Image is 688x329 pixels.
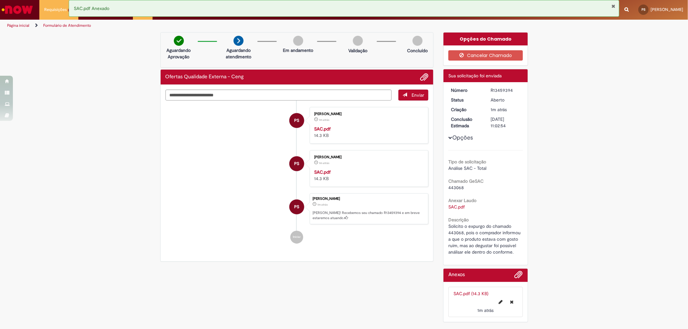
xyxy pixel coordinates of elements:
li: Pamella Floriano Dos Santos [165,193,429,224]
span: Análise SAC - Total [448,165,486,171]
dt: Status [446,97,486,103]
h2: Anexos [448,272,465,278]
img: ServiceNow [1,3,34,16]
textarea: Digite sua mensagem aqui... [165,90,392,101]
span: 1m atrás [477,307,494,313]
div: Pamella Floriano Dos Santos [289,199,304,214]
img: img-circle-grey.png [413,36,423,46]
button: Adicionar anexos [420,73,428,81]
span: Enviar [412,92,424,98]
time: 28/08/2025 17:02:50 [317,203,328,207]
a: SAC.pdf (14.3 KB) [454,291,488,296]
div: 14.3 KB [314,169,422,182]
button: Editar nome de arquivo SAC.pdf [495,297,507,307]
div: R13459394 [491,87,521,93]
span: 1m atrás [491,107,507,112]
button: Fechar Notificação [612,4,616,9]
p: Aguardando atendimento [223,47,254,60]
span: 1m atrás [319,161,329,165]
div: [PERSON_NAME] [314,155,422,159]
div: 28/08/2025 17:02:50 [491,106,521,113]
b: Anexar Laudo [448,198,476,203]
img: check-circle-green.png [174,36,184,46]
div: Aberto [491,97,521,103]
ul: Trilhas de página [5,20,454,32]
div: [DATE] 11:02:54 [491,116,521,129]
button: Cancelar Chamado [448,50,523,61]
button: Adicionar anexos [514,270,523,282]
span: PS [294,199,299,215]
button: Excluir SAC.pdf [506,297,518,307]
span: [PERSON_NAME] [651,7,683,12]
a: SAC.pdf [314,126,331,132]
span: Sua solicitação foi enviada [448,73,502,79]
a: Formulário de Atendimento [43,23,91,28]
div: [PERSON_NAME] [313,197,425,201]
span: PS [642,7,645,12]
div: Pamella Floriano Dos Santos [289,113,304,128]
b: Tipo de solicitação [448,159,486,165]
a: Download de SAC.pdf [448,204,465,210]
p: Concluído [407,47,428,54]
dt: Criação [446,106,486,113]
span: 5 [68,7,74,13]
div: Opções do Chamado [444,33,528,45]
p: [PERSON_NAME]! Recebemos seu chamado R13459394 e em breve estaremos atuando. [313,210,425,220]
button: Enviar [398,90,428,101]
img: img-circle-grey.png [293,36,303,46]
img: img-circle-grey.png [353,36,363,46]
div: Pamella Floriano Dos Santos [289,156,304,171]
div: [PERSON_NAME] [314,112,422,116]
p: Aguardando Aprovação [163,47,194,60]
span: PS [294,156,299,171]
span: Solicito o expurgo do chamado 443068, pois o comprador informou a que o produto estava com gosto ... [448,223,522,255]
a: SAC.pdf [314,169,331,175]
time: 28/08/2025 17:02:50 [491,107,507,112]
ul: Histórico de tíquete [165,101,429,250]
b: Descrição [448,217,469,223]
span: SAC.pdf Anexado [74,5,109,11]
time: 28/08/2025 17:02:41 [477,307,494,313]
span: 1m atrás [317,203,328,207]
p: Em andamento [283,47,313,53]
a: Página inicial [7,23,29,28]
time: 28/08/2025 17:02:36 [319,161,329,165]
span: Requisições [44,6,67,13]
img: arrow-next.png [234,36,244,46]
dt: Número [446,87,486,93]
dt: Conclusão Estimada [446,116,486,129]
span: 443068 [448,185,464,190]
b: Chamado GeSAC [448,178,484,184]
span: 1m atrás [319,118,329,122]
span: PS [294,113,299,128]
time: 28/08/2025 17:02:41 [319,118,329,122]
p: Validação [348,47,367,54]
h2: Ofertas Qualidade Externa - Ceng Histórico de tíquete [165,74,244,80]
div: 14.3 KB [314,126,422,139]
